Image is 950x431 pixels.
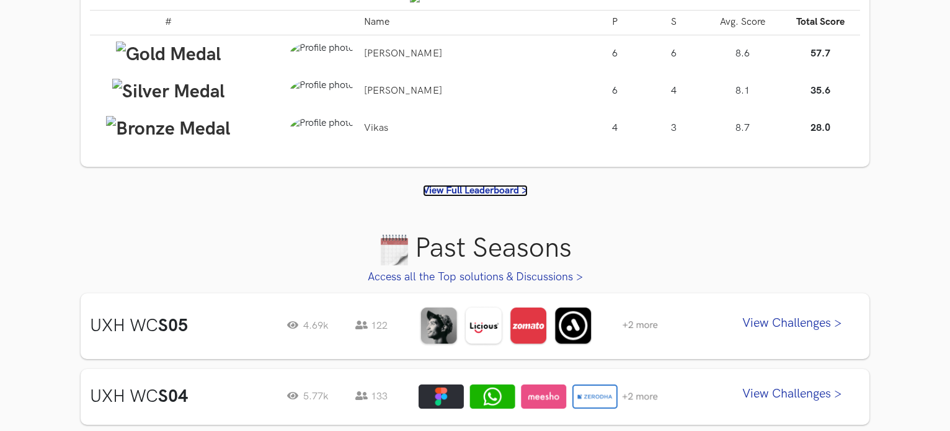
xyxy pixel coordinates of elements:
[644,11,704,35] th: S
[419,306,658,346] img: Season brands
[90,11,247,35] th: #
[90,386,269,407] h3: UXH WC
[290,42,354,66] img: Profile photo
[368,270,583,283] a: Access all the Top solutions & Discussions >
[158,316,188,336] strong: S05
[781,110,860,148] td: 28.0
[704,110,781,148] td: 8.7
[290,117,354,141] img: Profile photo
[419,384,658,409] img: Season brands
[379,234,410,265] img: Calendar logo
[355,320,388,332] span: 122
[355,391,388,402] span: 133
[290,79,354,104] img: Profile photo
[644,35,704,73] td: 6
[585,110,644,148] td: 4
[364,122,388,134] a: Vikas
[644,73,704,110] td: 4
[112,79,224,105] img: Silver Medal
[781,11,860,35] th: Total Score
[585,35,644,73] td: 6
[704,35,781,73] td: 8.6
[644,110,704,148] td: 3
[423,185,528,197] a: View Full Leaderboard >
[116,42,221,68] img: Gold Medal
[704,11,781,35] th: Avg. Score
[81,233,869,265] h3: Past Seasons
[287,389,343,404] span: 5.77k
[106,116,230,143] img: Bronze Medal
[704,73,781,110] td: 8.1
[90,316,269,337] h3: UXH WC
[724,311,860,342] a: View Challenges >
[585,11,644,35] th: P
[158,386,188,407] strong: S04
[724,381,860,412] a: View Challenges >
[287,319,343,334] span: 4.69k
[359,11,585,35] th: Name
[364,48,442,60] a: [PERSON_NAME]
[781,73,860,110] td: 35.6
[781,35,860,73] td: 57.7
[364,85,442,97] a: [PERSON_NAME]
[585,73,644,110] td: 6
